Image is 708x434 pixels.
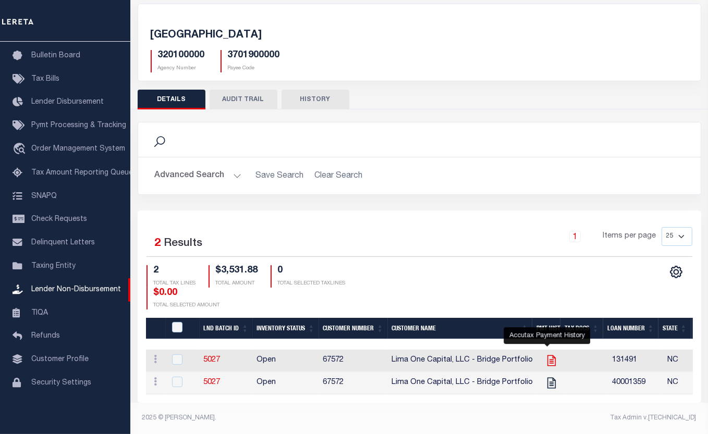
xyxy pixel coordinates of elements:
td: 67572 [319,372,388,394]
span: Order Management System [31,145,125,153]
p: Agency Number [158,65,205,72]
span: Customer Profile [31,356,89,363]
p: TOTAL SELECTED AMOUNT [154,302,220,309]
td: 131491 [608,350,663,372]
th: Pmt Hist [532,318,560,339]
h4: 2 [154,265,196,277]
label: Results [164,235,203,252]
span: Pymt Processing & Tracking [31,122,126,129]
th: State: activate to sort column ascending [658,318,691,339]
td: 67572 [319,350,388,372]
div: 2025 © [PERSON_NAME]. [135,413,420,423]
span: Lender Disbursement [31,98,104,106]
td: 40001359 [608,372,663,394]
th: LND Batch ID: activate to sort column ascending [200,318,253,339]
h5: 320100000 [158,50,205,61]
span: Security Settings [31,379,91,387]
div: Tax Admin v.[TECHNICAL_ID] [427,413,697,423]
th: Customer Name: activate to sort column ascending [388,318,532,339]
a: 5027 [204,356,221,364]
span: Check Requests [31,216,87,223]
span: Tax Bills [31,76,59,83]
td: NC [663,372,696,394]
td: Lima One Capital, LLC - Bridge Portfolio [388,372,538,394]
span: Bulletin Board [31,52,80,59]
th: Inventory Status: activate to sort column ascending [253,318,319,339]
th: Tax Docs: activate to sort column ascending [560,318,603,339]
th: &nbsp;&nbsp;&nbsp;&nbsp;&nbsp;&nbsp;&nbsp;&nbsp;&nbsp;&nbsp; [146,318,166,339]
span: Lender Non-Disbursement [31,286,121,293]
span: 2 [155,238,161,249]
a: 5027 [204,379,221,386]
td: Lima One Capital, LLC - Bridge Portfolio [388,350,538,372]
button: HISTORY [282,90,349,109]
h5: 3701900000 [228,50,280,61]
button: AUDIT TRAIL [210,90,277,109]
span: Tax Amount Reporting Queue [31,169,133,177]
th: QID [166,318,200,339]
button: Advanced Search [155,166,241,186]
h4: 0 [278,265,346,277]
td: Open [253,350,319,372]
div: Accutax Payment History [504,328,590,344]
th: Customer Number: activate to sort column ascending [319,318,388,339]
td: NC [663,350,696,372]
p: Payee Code [228,65,280,72]
p: TOTAL SELECTED TAXLINES [278,280,346,288]
span: SNAPQ [31,192,57,200]
span: Delinquent Letters [31,239,95,246]
span: [GEOGRAPHIC_DATA] [151,30,262,41]
a: 1 [569,231,581,242]
td: Open [253,372,319,394]
h4: $3,531.88 [216,265,258,277]
span: TIQA [31,309,48,316]
span: Taxing Entity [31,263,76,270]
p: TOTAL TAX LINES [154,280,196,288]
h4: $0.00 [154,288,220,299]
span: Items per page [603,231,656,242]
span: Refunds [31,332,60,340]
button: DETAILS [138,90,205,109]
th: Loan Number: activate to sort column ascending [603,318,658,339]
i: travel_explore [13,143,29,156]
p: TOTAL AMOUNT [216,280,258,288]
